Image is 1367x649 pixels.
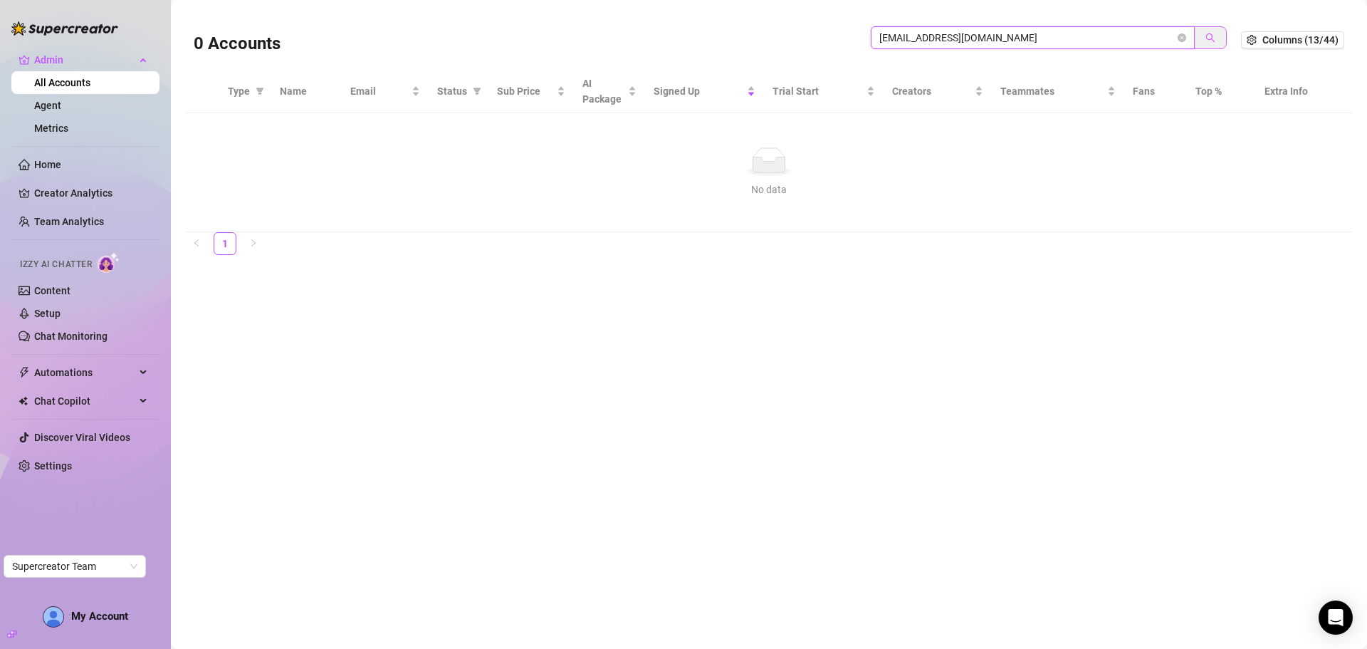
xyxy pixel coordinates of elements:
a: Agent [34,100,61,111]
span: search [1205,33,1215,43]
span: build [7,629,17,639]
span: filter [473,87,481,95]
span: Teammates [1000,83,1104,99]
span: Sub Price [497,83,554,99]
span: left [192,239,201,247]
li: Previous Page [185,232,208,255]
button: left [185,232,208,255]
li: Next Page [242,232,265,255]
th: Sub Price [488,70,574,113]
input: Search by UID / Name / Email / Creator Username [879,30,1175,46]
th: Fans [1124,70,1187,113]
a: All Accounts [34,77,90,88]
th: Signed Up [645,70,765,113]
th: Teammates [992,70,1124,113]
a: Discover Viral Videos [34,432,130,443]
h3: 0 Accounts [194,33,281,56]
th: Creators [884,70,992,113]
button: close-circle [1178,33,1186,42]
img: logo-BBDzfeDw.svg [11,21,118,36]
span: Supercreator Team [12,556,137,577]
li: 1 [214,232,236,255]
span: crown [19,54,30,66]
span: My Account [71,610,128,623]
span: Chat Copilot [34,390,135,412]
span: Izzy AI Chatter [20,258,92,271]
img: Chat Copilot [19,396,28,406]
th: Extra Info [1256,70,1353,113]
th: Email [342,70,429,113]
span: filter [470,81,484,102]
span: Trial Start [772,83,864,99]
img: AD_cMMTxCeTpmN1d5MnKJ1j-_uXZCpTKapSSqNGg4PyXtR_tCW7gZXTNmFz2tpVv9LSyNV7ff1CaS4f4q0HLYKULQOwoM5GQR... [43,607,63,627]
span: setting [1247,35,1257,45]
img: AI Chatter [98,252,120,273]
span: filter [256,87,264,95]
a: Home [34,159,61,170]
span: Automations [34,361,135,384]
button: right [242,232,265,255]
a: Metrics [34,123,68,134]
span: thunderbolt [19,367,30,378]
a: Setup [34,308,61,319]
span: AI Package [582,76,625,107]
div: Open Intercom Messenger [1319,601,1353,635]
span: Admin [34,48,135,71]
th: Trial Start [764,70,884,113]
span: Columns (13/44) [1262,34,1339,46]
span: Signed Up [654,83,745,99]
a: Content [34,285,70,296]
button: Columns (13/44) [1241,31,1344,48]
span: right [249,239,258,247]
span: Email [350,83,409,99]
a: Creator Analytics [34,182,148,204]
a: Chat Monitoring [34,331,108,342]
a: Settings [34,460,72,472]
th: Top % [1187,70,1257,113]
span: filter [253,81,267,102]
span: Status [437,83,467,99]
a: 1 [214,233,236,254]
span: Creators [892,83,972,99]
a: Team Analytics [34,216,104,227]
span: Type [228,83,250,99]
th: Name [271,70,342,113]
div: No data [202,182,1336,197]
th: AI Package [574,70,645,113]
